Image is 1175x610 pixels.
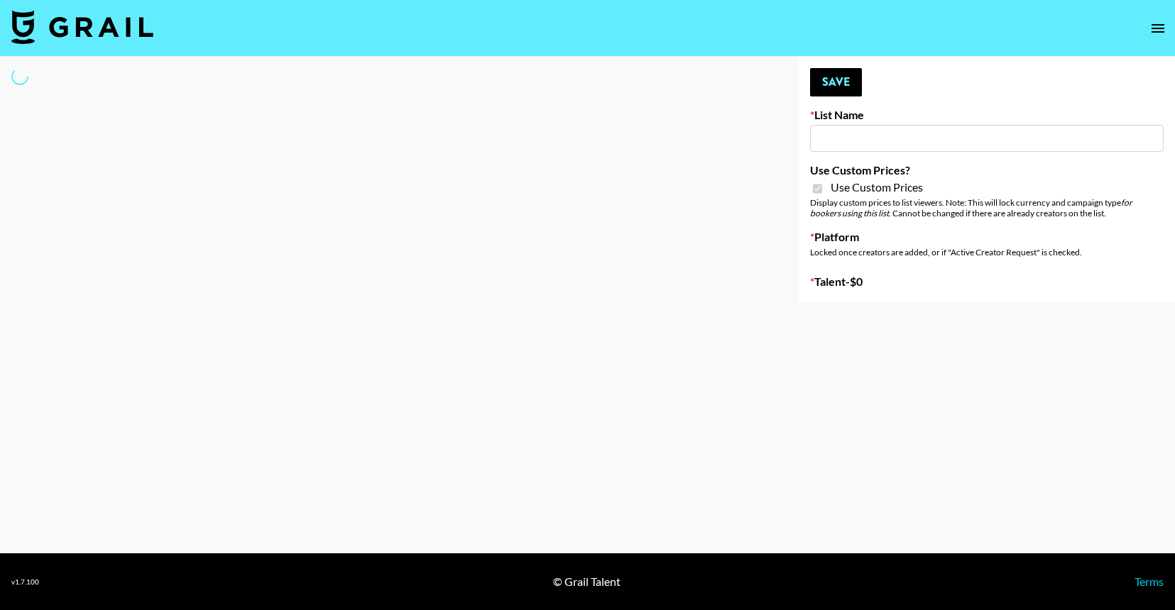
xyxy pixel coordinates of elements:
[11,577,39,587] div: v 1.7.100
[810,197,1164,218] div: Display custom prices to list viewers. Note: This will lock currency and campaign type . Cannot b...
[810,163,1164,177] label: Use Custom Prices?
[1144,14,1172,43] button: open drawer
[11,10,153,44] img: Grail Talent
[831,180,923,194] span: Use Custom Prices
[810,230,1164,244] label: Platform
[1135,575,1164,588] a: Terms
[810,197,1132,218] em: for bookers using this list
[810,274,1164,289] label: Talent - $ 0
[810,68,862,96] button: Save
[810,247,1164,257] div: Locked once creators are added, or if "Active Creator Request" is checked.
[810,108,1164,122] label: List Name
[553,575,621,589] div: © Grail Talent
